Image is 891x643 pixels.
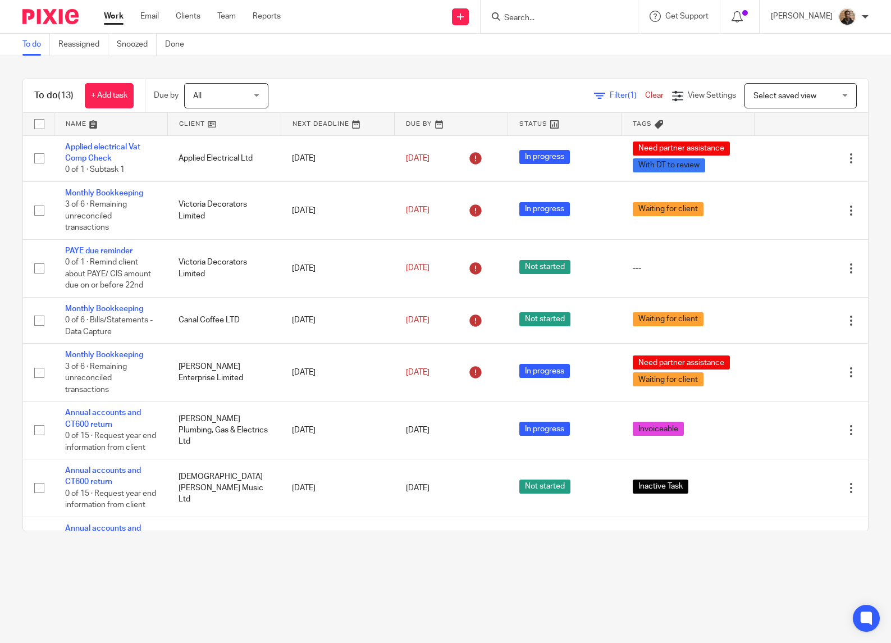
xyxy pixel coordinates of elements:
[65,316,153,336] span: 0 of 6 · Bills/Statements - Data Capture
[281,181,394,239] td: [DATE]
[645,92,664,99] a: Clear
[167,344,281,402] td: [PERSON_NAME] Enterprise Limited
[281,402,394,459] td: [DATE]
[167,459,281,517] td: [DEMOGRAPHIC_DATA][PERSON_NAME] Music Ltd
[753,92,816,100] span: Select saved view
[65,363,127,394] span: 3 of 6 · Remaining unreconciled transactions
[167,297,281,343] td: Canal Coffee LTD
[34,90,74,102] h1: To do
[65,143,140,162] a: Applied electrical Vat Comp Check
[633,142,730,156] span: Need partner assistance
[406,265,429,272] span: [DATE]
[406,368,429,376] span: [DATE]
[838,8,856,26] img: WhatsApp%20Image%202025-04-23%20.jpg
[503,13,604,24] input: Search
[633,480,688,494] span: Inactive Task
[65,189,143,197] a: Monthly Bookkeeping
[65,258,151,289] span: 0 of 1 · Remind client about PAYE/ CIS amount due on or before 22nd
[406,426,429,434] span: [DATE]
[167,181,281,239] td: Victoria Decorators Limited
[633,121,652,127] span: Tags
[771,11,833,22] p: [PERSON_NAME]
[519,150,570,164] span: In progress
[165,34,193,56] a: Done
[104,11,124,22] a: Work
[519,422,570,436] span: In progress
[633,202,703,216] span: Waiting for client
[406,316,429,324] span: [DATE]
[665,12,709,20] span: Get Support
[167,239,281,297] td: Victoria Decorators Limited
[176,11,200,22] a: Clients
[65,305,143,313] a: Monthly Bookkeeping
[253,11,281,22] a: Reports
[117,34,157,56] a: Snoozed
[167,135,281,181] td: Applied Electrical Ltd
[167,517,281,574] td: [PERSON_NAME] Dance Company Limited
[281,459,394,517] td: [DATE]
[22,9,79,24] img: Pixie
[633,312,703,326] span: Waiting for client
[65,490,156,509] span: 0 of 15 · Request year end information from client
[193,92,202,100] span: All
[65,467,141,486] a: Annual accounts and CT600 return
[281,135,394,181] td: [DATE]
[406,154,429,162] span: [DATE]
[140,11,159,22] a: Email
[85,83,134,108] a: + Add task
[65,409,141,428] a: Annual accounts and CT600 return
[519,364,570,378] span: In progress
[519,312,570,326] span: Not started
[65,351,143,359] a: Monthly Bookkeeping
[65,525,141,544] a: Annual accounts and CT600 return
[519,260,570,274] span: Not started
[406,484,429,492] span: [DATE]
[688,92,736,99] span: View Settings
[65,247,132,255] a: PAYE due reminder
[58,34,108,56] a: Reassigned
[633,158,705,172] span: With DT to review
[281,239,394,297] td: [DATE]
[154,90,179,101] p: Due by
[65,166,125,174] span: 0 of 1 · Subtask 1
[217,11,236,22] a: Team
[633,263,743,274] div: ---
[281,344,394,402] td: [DATE]
[628,92,637,99] span: (1)
[167,402,281,459] td: [PERSON_NAME] Plumbing, Gas & Electrics Ltd
[65,432,156,452] span: 0 of 15 · Request year end information from client
[58,91,74,100] span: (13)
[65,200,127,231] span: 3 of 6 · Remaining unreconciled transactions
[22,34,50,56] a: To do
[281,517,394,574] td: [DATE]
[633,422,684,436] span: Invoiceable
[610,92,645,99] span: Filter
[633,372,703,386] span: Waiting for client
[406,207,429,215] span: [DATE]
[633,355,730,370] span: Need partner assistance
[281,297,394,343] td: [DATE]
[519,202,570,216] span: In progress
[519,480,570,494] span: Not started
